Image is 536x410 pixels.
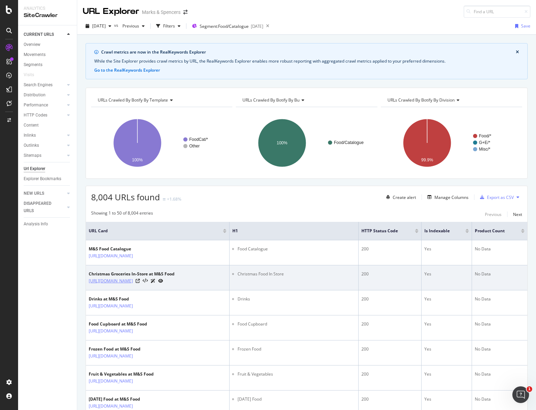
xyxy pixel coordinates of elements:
iframe: Intercom live chat [512,386,529,403]
a: [URL][DOMAIN_NAME] [89,328,133,335]
a: Movements [24,51,72,58]
span: Is Indexable [424,228,455,234]
li: Drinks [238,296,355,302]
div: Drinks at M&S Food [89,296,163,302]
div: Next [513,211,522,217]
span: vs [114,22,120,28]
div: Yes [424,371,469,377]
div: Inlinks [24,132,36,139]
div: 200 [361,321,418,327]
div: Yes [424,346,469,352]
div: SiteCrawler [24,11,71,19]
text: 100% [277,140,288,145]
div: +1.68% [167,196,181,202]
button: Save [512,21,530,32]
div: Marks & Spencers [142,9,181,16]
a: [URL][DOMAIN_NAME] [89,278,133,284]
div: NEW URLS [24,190,44,197]
div: 200 [361,246,418,252]
div: Yes [424,296,469,302]
div: [DATE] Food at M&S Food [89,396,163,402]
div: Create alert [393,194,416,200]
div: Save [521,23,530,29]
div: While the Site Explorer provides crawl metrics by URL, the RealKeywords Explorer enables more rob... [94,58,519,64]
a: Overview [24,41,72,48]
a: Explorer Bookmarks [24,175,72,183]
div: M&S Food Catalogue [89,246,163,252]
a: Visits [24,71,41,79]
input: Find a URL [464,6,530,18]
svg: A chart. [91,113,232,173]
div: Crawl metrics are now in the RealKeywords Explorer [101,49,516,55]
span: URL Card [89,228,221,234]
div: No Data [475,321,525,327]
span: URLs Crawled By Botify By bu [242,97,299,103]
button: Filters [153,21,183,32]
div: Sitemaps [24,152,41,159]
div: Yes [424,321,469,327]
div: 200 [361,271,418,277]
div: 200 [361,396,418,402]
text: Other [189,144,200,148]
a: [URL][DOMAIN_NAME] [89,353,133,360]
div: Visits [24,71,34,79]
div: Explorer Bookmarks [24,175,61,183]
div: Url Explorer [24,165,45,172]
div: info banner [86,43,528,79]
span: HTTP Status Code [361,228,405,234]
div: Previous [485,211,502,217]
div: A chart. [236,113,377,173]
a: Performance [24,102,65,109]
div: CURRENT URLS [24,31,54,38]
a: URL Inspection [158,277,163,284]
div: 200 [361,296,418,302]
text: 100% [132,158,143,162]
div: Search Engines [24,81,53,89]
div: No Data [475,396,525,402]
div: Yes [424,271,469,277]
a: HTTP Codes [24,112,65,119]
span: Product Count [475,228,511,234]
div: No Data [475,271,525,277]
button: Export as CSV [477,192,514,203]
button: Create alert [383,192,416,203]
svg: A chart. [381,113,522,173]
div: Outlinks [24,142,39,149]
div: Content [24,122,39,129]
span: URLs Crawled By Botify By division [387,97,455,103]
img: Equal [163,198,166,200]
button: Go to the RealKeywords Explorer [94,67,160,73]
a: [URL][DOMAIN_NAME] [89,378,133,385]
span: H1 [232,228,345,234]
li: Christmas Food In Store [238,271,355,277]
div: Distribution [24,91,46,99]
div: 200 [361,371,418,377]
div: 200 [361,346,418,352]
button: close banner [514,48,521,57]
li: Frozen Food [238,346,355,352]
a: Visit Online Page [136,279,140,283]
a: Content [24,122,72,129]
div: Food Cupboard at M&S Food [89,321,163,327]
span: 8,004 URLs found [91,191,160,203]
a: AI Url Details [151,277,155,284]
div: URL Explorer [83,6,139,17]
text: Food/Catalogue [334,140,364,145]
button: View HTML Source [143,279,148,283]
a: Url Explorer [24,165,72,172]
a: DISAPPEARED URLS [24,200,65,215]
div: DISAPPEARED URLS [24,200,59,215]
div: Frozen Food at M&S Food [89,346,163,352]
div: arrow-right-arrow-left [183,10,187,15]
div: Movements [24,51,46,58]
div: Overview [24,41,40,48]
div: No Data [475,371,525,377]
div: Showing 1 to 50 of 8,004 entries [91,210,153,218]
div: Christmas Groceries In-Store at M&S Food [89,271,175,277]
a: Sitemaps [24,152,65,159]
li: Food Cupboard [238,321,355,327]
div: Yes [424,246,469,252]
button: Next [513,210,522,218]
